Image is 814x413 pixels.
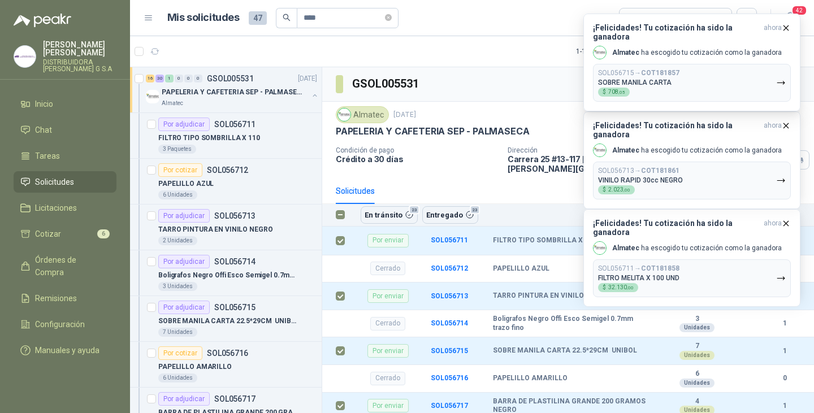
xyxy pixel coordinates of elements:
b: SOL056711 [431,236,468,244]
div: $ [598,283,638,292]
p: FILTRO MELITA X 100 UND [598,274,679,282]
b: SOL056717 [431,402,468,410]
b: 7 [658,342,736,351]
b: 1 [769,401,800,411]
div: Unidades [679,379,715,388]
b: Boligrafos Negro Offi Esco Semigel 0.7mm trazo fino [493,315,651,332]
b: FILTRO TIPO SOMBRILLA X 110 [493,236,596,245]
b: SOL056713 [431,292,468,300]
div: Cerrado [370,372,405,385]
p: PAPELERIA Y CAFETERIA SEP - PALMASECA [336,125,529,137]
span: Remisiones [35,292,77,305]
img: Company Logo [594,242,606,254]
h1: Mis solicitudes [167,10,240,26]
div: Por enviar [367,234,409,247]
span: Cotizar [35,228,61,240]
p: SOL056712 [207,166,248,174]
button: ¡Felicidades! Tu cotización ha sido la ganadoraahora Company LogoAlmatec ha escogido tu cotizació... [583,111,800,209]
p: PAPELILLO AZUL [158,179,214,189]
a: SOL056716 [431,374,468,382]
p: VINILO RAPID 30cc NEGRO [598,176,683,184]
span: Solicitudes [35,176,74,188]
b: 1 [769,346,800,357]
div: 2 Unidades [158,236,197,245]
p: ha escogido tu cotización como la ganadora [612,146,782,155]
p: [DATE] [298,73,317,84]
span: ,00 [624,188,630,193]
p: Boligrafos Negro Offi Esco Semigel 0.7mm trazo fino [158,270,299,281]
div: Por enviar [367,399,409,412]
div: 7 Unidades [158,328,197,337]
div: 3 Unidades [158,282,197,291]
b: 4 [658,397,736,406]
a: SOL056712 [431,264,468,272]
a: SOL056715 [431,347,468,355]
button: 42 [780,8,800,28]
a: Por cotizarSOL056712PAPELILLO AZUL6 Unidades [130,159,322,205]
a: Órdenes de Compra [14,249,116,283]
p: GSOL005531 [207,75,254,82]
b: 6 [658,369,736,379]
span: Inicio [35,98,53,110]
h3: ¡Felicidades! Tu cotización ha sido la ganadora [593,121,759,139]
a: SOL056714 [431,319,468,327]
span: Licitaciones [35,202,77,214]
span: close-circle [385,12,392,23]
h3: ¡Felicidades! Tu cotización ha sido la ganadora [593,219,759,237]
a: Solicitudes [14,171,116,193]
div: 0 [184,75,193,82]
div: 6 Unidades [158,190,197,199]
div: 6 Unidades [158,373,197,382]
p: Carrera 25 #13-117 [PERSON_NAME] - frente a Rimax Yumbo , [PERSON_NAME][GEOGRAPHIC_DATA] [508,154,786,173]
b: SOBRE MANILA CARTA 22.5*29CM UNIBOL [493,346,637,355]
span: ahora [764,219,782,237]
div: Por adjudicar [158,209,210,223]
img: Company Logo [338,108,350,121]
div: Cerrado [370,262,405,275]
img: Company Logo [594,144,606,156]
div: 1 - 1 de 1 [576,42,634,60]
p: [PERSON_NAME] [PERSON_NAME] [43,41,116,56]
b: 1 [769,318,800,329]
p: ha escogido tu cotización como la ganadora [612,244,782,253]
div: Unidades [679,323,715,332]
b: Almatec [612,244,639,252]
span: 32.130 [608,285,634,290]
p: SOL056717 [214,395,256,403]
p: SOL056711 [214,120,256,128]
div: Por cotizar [158,163,202,177]
p: SOL056716 [207,349,248,357]
span: Chat [35,124,52,136]
p: DISTRIBUIDORA [PERSON_NAME] G S.A [43,59,116,72]
a: Por cotizarSOL056716PAPELILLO AMARILLO6 Unidades [130,342,322,388]
span: Órdenes de Compra [35,254,106,279]
a: Por adjudicarSOL056713TARRO PINTURA EN VINILO NEGRO2 Unidades [130,205,322,250]
div: Solicitudes [336,185,375,197]
p: Crédito a 30 días [336,154,499,164]
a: Por adjudicarSOL056711FILTRO TIPO SOMBRILLA X 1103 Paquetes [130,113,322,159]
div: 0 [194,75,202,82]
p: Dirección [508,146,786,154]
p: PAPELERIA Y CAFETERIA SEP - PALMASECA [162,87,302,98]
div: Por cotizar [158,346,202,360]
p: [DATE] [393,110,416,120]
div: Por adjudicar [158,301,210,314]
a: Cotizar6 [14,223,116,245]
div: Por enviar [367,344,409,358]
div: 30 [155,75,164,82]
div: $ [598,185,635,194]
b: 0 [769,373,800,384]
span: close-circle [385,14,392,21]
a: Configuración [14,314,116,335]
span: 23 [409,206,420,215]
a: Licitaciones [14,197,116,219]
button: Entregado23 [422,206,478,223]
p: FILTRO TIPO SOMBRILLA X 110 [158,133,260,144]
button: ¡Felicidades! Tu cotización ha sido la ganadoraahora Company LogoAlmatec ha escogido tu cotizació... [583,209,800,307]
b: PAPELILLO AMARILLO [493,374,568,383]
div: Almatec [336,106,389,123]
